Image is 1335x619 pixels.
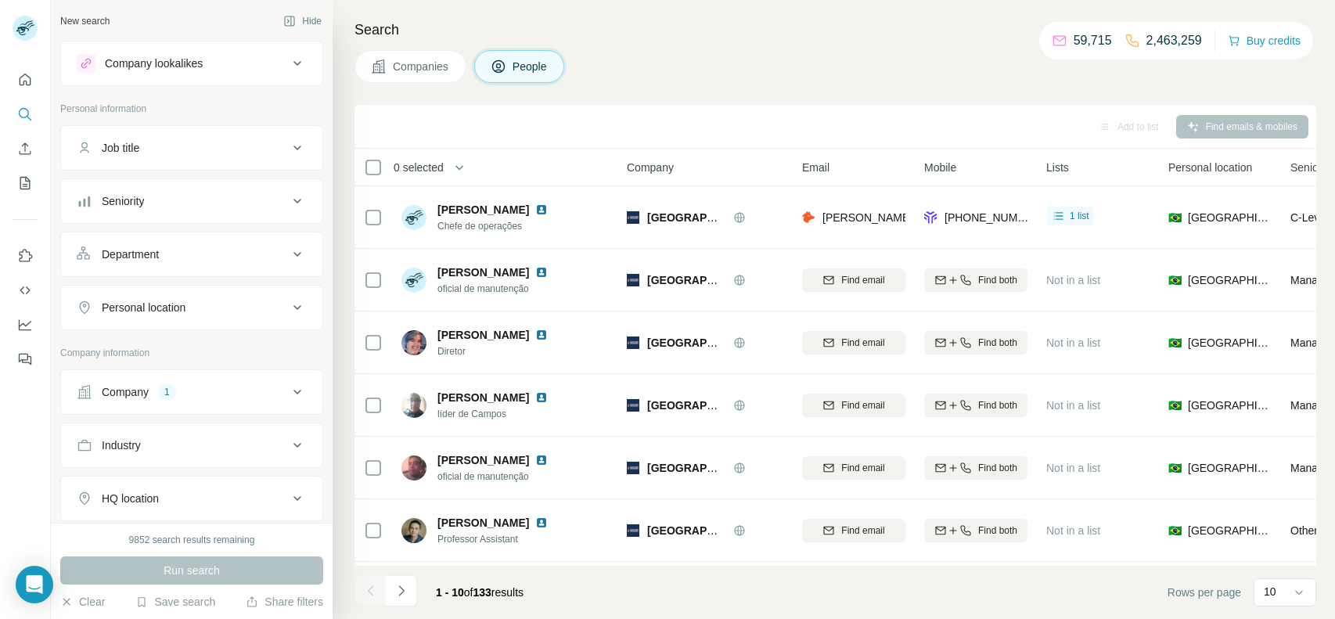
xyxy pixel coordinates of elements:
[802,268,905,292] button: Find email
[13,345,38,373] button: Feedback
[437,532,567,546] span: Professor Assistant
[394,160,444,175] span: 0 selected
[13,135,38,163] button: Enrich CSV
[647,462,765,474] span: [GEOGRAPHIC_DATA]
[437,390,529,405] span: [PERSON_NAME]
[647,274,765,286] span: [GEOGRAPHIC_DATA]
[627,274,639,286] img: Logo of Universidade Ibirapuera
[822,211,1098,224] span: [PERSON_NAME][EMAIL_ADDRESS][DOMAIN_NAME]
[437,470,567,484] span: oficial de manutenção
[102,300,185,315] div: Personal location
[627,399,639,412] img: Logo of Universidade Ibirapuera
[1264,584,1276,599] p: 10
[1168,272,1182,288] span: 🇧🇷
[627,211,639,224] img: Logo of Universidade Ibirapuera
[1290,399,1333,412] span: Manager
[535,329,548,341] img: LinkedIn logo
[1046,399,1100,412] span: Not in a list
[1290,274,1333,286] span: Manager
[401,330,426,355] img: Avatar
[401,518,426,543] img: Avatar
[13,169,38,197] button: My lists
[1188,398,1272,413] span: [GEOGRAPHIC_DATA]
[627,336,639,349] img: Logo of Universidade Ibirapuera
[1168,210,1182,225] span: 🇧🇷
[135,594,215,610] button: Save search
[841,273,884,287] span: Find email
[513,59,549,74] span: People
[13,276,38,304] button: Use Surfe API
[61,129,322,167] button: Job title
[401,205,426,230] img: Avatar
[924,331,1027,354] button: Find both
[61,426,322,464] button: Industry
[1046,462,1100,474] span: Not in a list
[272,9,333,33] button: Hide
[473,586,491,599] span: 133
[1228,30,1301,52] button: Buy credits
[841,524,884,538] span: Find email
[1168,523,1182,538] span: 🇧🇷
[102,437,141,453] div: Industry
[1188,523,1272,538] span: [GEOGRAPHIC_DATA]
[102,140,139,156] div: Job title
[945,211,1043,224] span: [PHONE_NUMBER]
[354,19,1316,41] h4: Search
[102,384,149,400] div: Company
[1188,210,1272,225] span: [GEOGRAPHIC_DATA]
[1290,211,1328,224] span: C-Level
[1168,585,1241,600] span: Rows per page
[437,344,567,358] span: Diretor
[61,373,322,411] button: Company1
[102,491,159,506] div: HQ location
[437,282,567,296] span: oficial de manutenção
[1188,272,1272,288] span: [GEOGRAPHIC_DATA]
[13,66,38,94] button: Quick start
[978,524,1017,538] span: Find both
[802,394,905,417] button: Find email
[61,182,322,220] button: Seniority
[61,289,322,326] button: Personal location
[978,398,1017,412] span: Find both
[464,586,473,599] span: of
[401,455,426,480] img: Avatar
[246,594,323,610] button: Share filters
[1168,398,1182,413] span: 🇧🇷
[437,219,567,233] span: Chefe de operações
[102,193,144,209] div: Seniority
[437,266,529,279] span: [PERSON_NAME]
[841,398,884,412] span: Find email
[978,336,1017,350] span: Find both
[924,210,937,225] img: provider forager logo
[535,391,548,404] img: LinkedIn logo
[437,202,529,218] span: [PERSON_NAME]
[13,311,38,339] button: Dashboard
[647,524,765,537] span: [GEOGRAPHIC_DATA]
[1046,160,1069,175] span: Lists
[1046,524,1100,537] span: Not in a list
[393,59,450,74] span: Companies
[535,454,548,466] img: LinkedIn logo
[535,516,548,529] img: LinkedIn logo
[401,268,426,293] img: Avatar
[129,533,255,547] div: 9852 search results remaining
[61,480,322,517] button: HQ location
[60,346,323,360] p: Company information
[401,393,426,418] img: Avatar
[924,519,1027,542] button: Find both
[1046,274,1100,286] span: Not in a list
[841,461,884,475] span: Find email
[841,336,884,350] span: Find email
[802,210,815,225] img: provider hunter logo
[1146,31,1202,50] p: 2,463,259
[1070,209,1089,223] span: 1 list
[1290,462,1333,474] span: Manager
[437,407,567,421] span: líder de Campos
[924,394,1027,417] button: Find both
[61,45,322,82] button: Company lookalikes
[802,331,905,354] button: Find email
[802,160,829,175] span: Email
[627,524,639,537] img: Logo of Universidade Ibirapuera
[535,203,548,216] img: LinkedIn logo
[13,242,38,270] button: Use Surfe on LinkedIn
